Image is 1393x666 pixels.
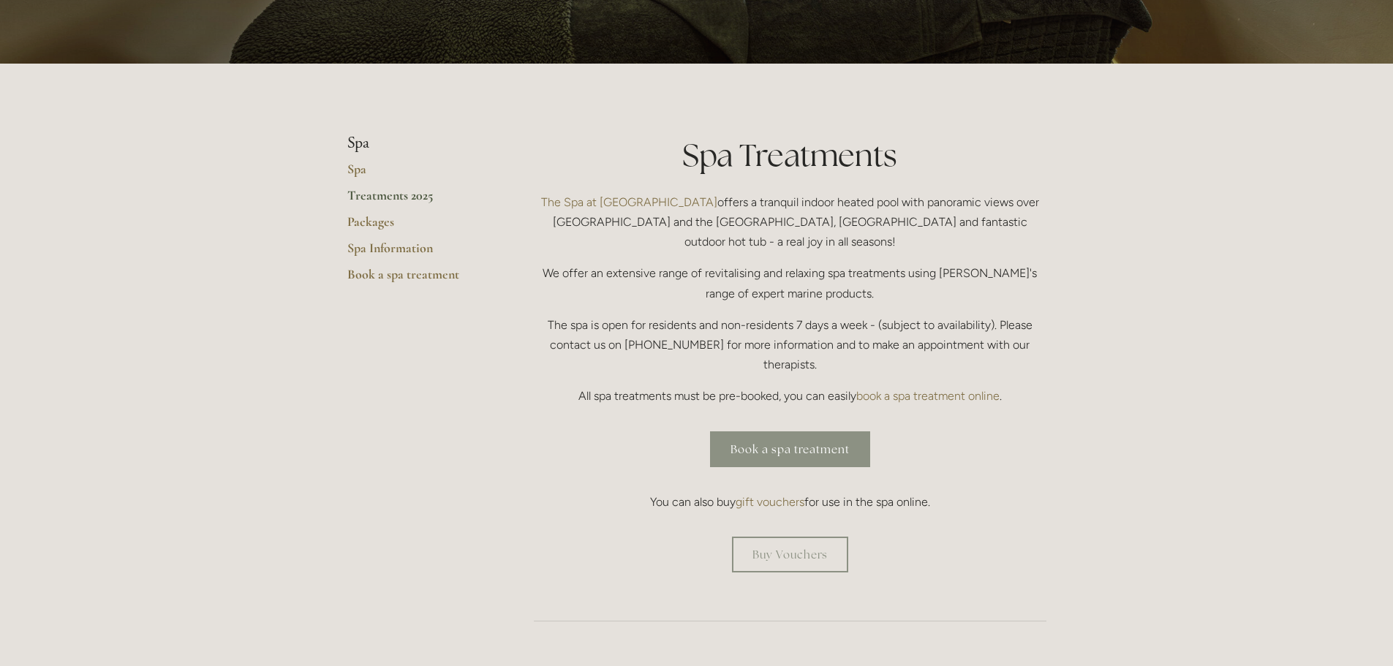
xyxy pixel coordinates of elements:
[732,537,848,572] a: Buy Vouchers
[347,187,487,213] a: Treatments 2025
[534,192,1046,252] p: offers a tranquil indoor heated pool with panoramic views over [GEOGRAPHIC_DATA] and the [GEOGRAP...
[347,213,487,240] a: Packages
[347,134,487,153] li: Spa
[534,492,1046,512] p: You can also buy for use in the spa online.
[347,161,487,187] a: Spa
[534,263,1046,303] p: We offer an extensive range of revitalising and relaxing spa treatments using [PERSON_NAME]'s ran...
[534,315,1046,375] p: The spa is open for residents and non-residents 7 days a week - (subject to availability). Please...
[541,195,717,209] a: The Spa at [GEOGRAPHIC_DATA]
[710,431,870,467] a: Book a spa treatment
[534,134,1046,177] h1: Spa Treatments
[736,495,804,509] a: gift vouchers
[347,240,487,266] a: Spa Information
[856,389,1000,403] a: book a spa treatment online
[347,266,487,292] a: Book a spa treatment
[534,386,1046,406] p: All spa treatments must be pre-booked, you can easily .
